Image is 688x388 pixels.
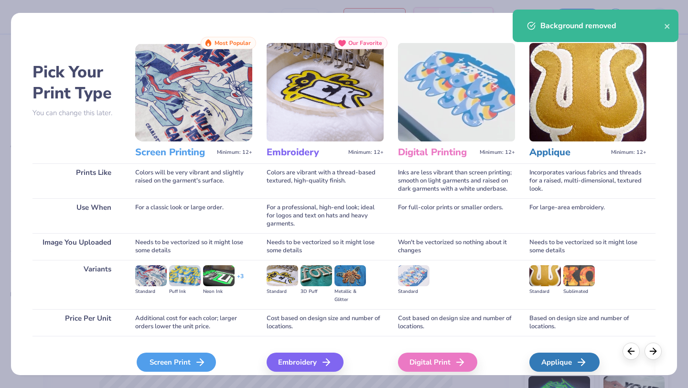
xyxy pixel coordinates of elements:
div: Embroidery [267,353,344,372]
div: Additional cost for each color; larger orders lower the unit price. [135,309,252,336]
div: For a professional, high-end look; ideal for logos and text on hats and heavy garments. [267,198,384,233]
div: Price Per Unit [32,309,121,336]
p: You can change this later. [32,109,121,117]
div: Neon Ink [203,288,235,296]
div: + 3 [237,272,244,289]
div: Colors will be very vibrant and slightly raised on the garment's surface. [135,163,252,198]
div: 3D Puff [301,288,332,296]
span: We'll vectorize your image. [267,374,384,382]
img: Screen Printing [135,43,252,141]
img: Standard [529,265,561,286]
div: Use When [32,198,121,233]
div: Cost based on design size and number of locations. [267,309,384,336]
div: Standard [267,288,298,296]
img: Puff Ink [169,265,201,286]
span: Minimum: 12+ [217,149,252,156]
div: Digital Print [398,353,477,372]
div: Applique [529,353,600,372]
div: Prints Like [32,163,121,198]
div: Standard [135,288,167,296]
h3: Embroidery [267,146,344,159]
div: Screen Print [137,353,216,372]
img: 3D Puff [301,265,332,286]
img: Embroidery [267,43,384,141]
div: Won't be vectorized so nothing about it changes [398,233,515,260]
div: Needs to be vectorized so it might lose some details [267,233,384,260]
div: Sublimated [563,288,595,296]
div: Needs to be vectorized so it might lose some details [135,233,252,260]
div: Needs to be vectorized so it might lose some details [529,233,646,260]
div: Based on design size and number of locations. [529,309,646,336]
div: For a classic look or large order. [135,198,252,233]
img: Neon Ink [203,265,235,286]
div: Inks are less vibrant than screen printing; smooth on light garments and raised on dark garments ... [398,163,515,198]
img: Applique [529,43,646,141]
div: Puff Ink [169,288,201,296]
span: Minimum: 12+ [480,149,515,156]
img: Standard [267,265,298,286]
img: Sublimated [563,265,595,286]
span: Our Favorite [348,40,382,46]
span: Most Popular [215,40,251,46]
div: For large-area embroidery. [529,198,646,233]
div: Incorporates various fabrics and threads for a raised, multi-dimensional, textured look. [529,163,646,198]
span: Minimum: 12+ [611,149,646,156]
div: Colors are vibrant with a thread-based textured, high-quality finish. [267,163,384,198]
div: For full-color prints or smaller orders. [398,198,515,233]
button: close [664,20,671,32]
span: Minimum: 12+ [348,149,384,156]
h3: Screen Printing [135,146,213,159]
div: Standard [398,288,430,296]
span: We'll vectorize your image. [529,374,646,382]
div: Standard [529,288,561,296]
img: Digital Printing [398,43,515,141]
div: Background removed [540,20,664,32]
h3: Applique [529,146,607,159]
img: Standard [398,265,430,286]
img: Standard [135,265,167,286]
div: Cost based on design size and number of locations. [398,309,515,336]
div: Image You Uploaded [32,233,121,260]
div: Metallic & Glitter [334,288,366,304]
h3: Digital Printing [398,146,476,159]
div: Variants [32,260,121,309]
h2: Pick Your Print Type [32,62,121,104]
span: We'll vectorize your image. [135,374,252,382]
img: Metallic & Glitter [334,265,366,286]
